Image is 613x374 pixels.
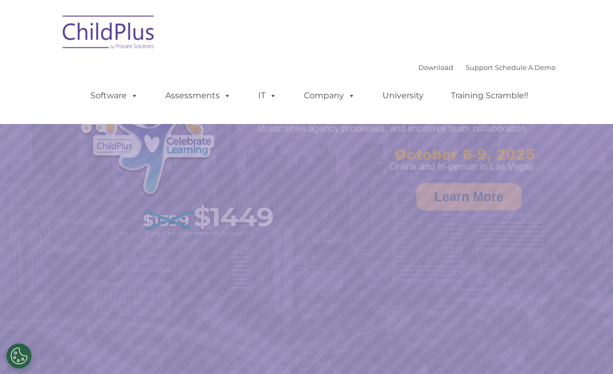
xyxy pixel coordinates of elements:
a: Learn More [416,183,522,210]
a: IT [248,85,287,106]
a: Company [294,85,366,106]
button: Cookies Settings [6,343,32,369]
a: Support [466,63,493,72]
a: Download [418,63,453,72]
a: Software [80,85,148,106]
img: ChildPlus by Procare Solutions [58,8,160,60]
font: | [418,63,555,72]
a: Schedule A Demo [495,63,555,72]
a: University [372,85,434,106]
a: Assessments [155,85,241,106]
a: Training Scramble!! [440,85,539,106]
